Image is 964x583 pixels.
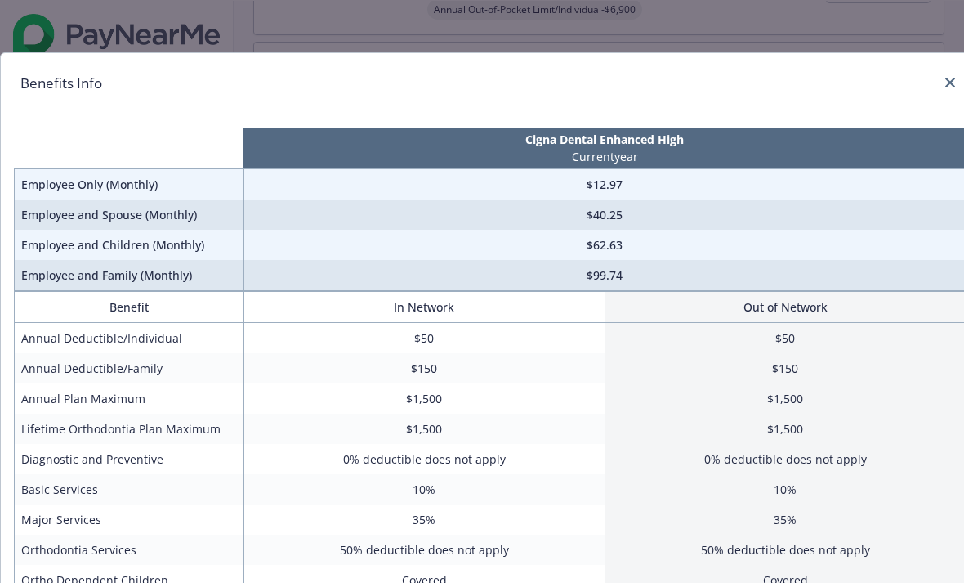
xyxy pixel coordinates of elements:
[243,353,605,383] td: $150
[20,73,102,94] h1: Benefits Info
[15,169,244,200] td: Employee Only (Monthly)
[243,444,605,474] td: 0% deductible does not apply
[247,131,962,148] p: Cigna Dental Enhanced High
[940,73,960,92] a: close
[15,260,244,291] td: Employee and Family (Monthly)
[243,414,605,444] td: $1,500
[15,535,244,565] td: Orthodontia Services
[247,148,962,165] p: Current year
[15,200,244,230] td: Employee and Spouse (Monthly)
[243,474,605,505] td: 10%
[15,474,244,505] td: Basic Services
[243,323,605,354] td: $50
[15,230,244,260] td: Employee and Children (Monthly)
[15,414,244,444] td: Lifetime Orthodontia Plan Maximum
[15,128,244,169] th: intentionally left blank
[243,505,605,535] td: 35%
[243,535,605,565] td: 50% deductible does not apply
[15,292,244,323] th: Benefit
[243,292,605,323] th: In Network
[15,505,244,535] td: Major Services
[15,353,244,383] td: Annual Deductible/Family
[243,383,605,414] td: $1,500
[15,444,244,474] td: Diagnostic and Preventive
[15,323,244,354] td: Annual Deductible/Individual
[15,383,244,414] td: Annual Plan Maximum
